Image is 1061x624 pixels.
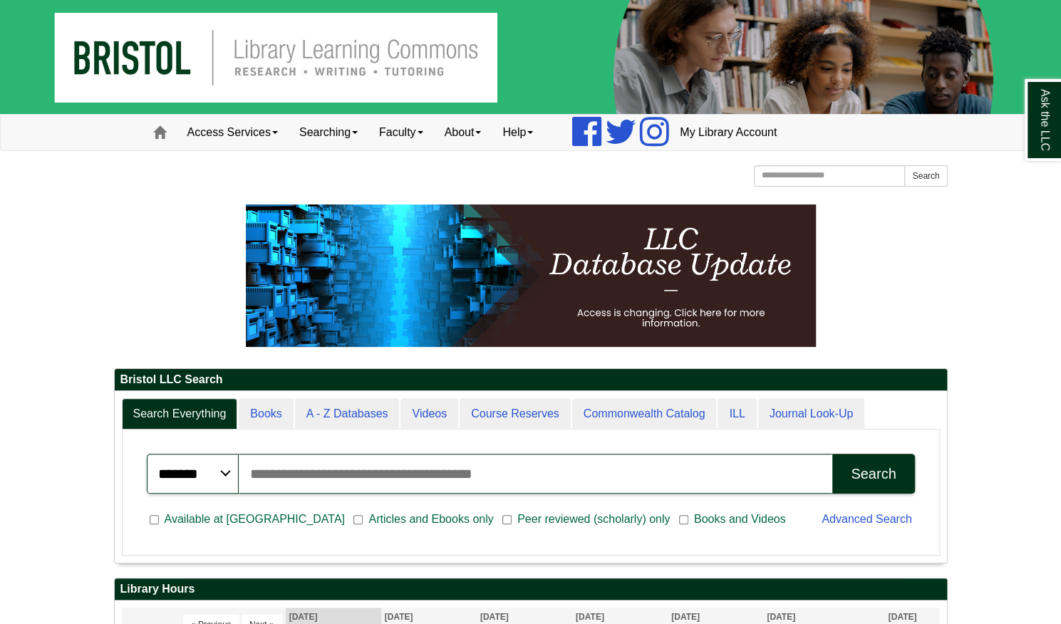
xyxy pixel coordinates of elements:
h2: Bristol LLC Search [115,369,947,391]
a: Videos [400,398,458,430]
a: Access Services [177,115,289,150]
input: Articles and Ebooks only [353,514,363,526]
input: Books and Videos [679,514,688,526]
span: Articles and Ebooks only [363,511,499,528]
button: Search [904,165,947,187]
span: [DATE] [576,612,604,622]
a: Books [239,398,293,430]
img: HTML tutorial [246,204,816,347]
span: [DATE] [480,612,509,622]
a: Journal Look-Up [758,398,864,430]
a: A - Z Databases [295,398,400,430]
a: Commonwealth Catalog [572,398,717,430]
input: Available at [GEOGRAPHIC_DATA] [150,514,159,526]
span: Peer reviewed (scholarly) only [512,511,676,528]
a: Course Reserves [460,398,571,430]
span: [DATE] [767,612,795,622]
h2: Library Hours [115,578,947,600]
span: [DATE] [289,612,318,622]
a: My Library Account [669,115,787,150]
a: Faculty [368,115,434,150]
span: Available at [GEOGRAPHIC_DATA] [159,511,351,528]
a: Help [492,115,544,150]
span: Books and Videos [688,511,792,528]
a: Advanced Search [822,513,911,525]
button: Search [832,454,914,494]
a: ILL [718,398,756,430]
input: Peer reviewed (scholarly) only [502,514,512,526]
a: Searching [289,115,368,150]
a: Search Everything [122,398,238,430]
a: About [434,115,492,150]
span: [DATE] [385,612,413,622]
span: [DATE] [888,612,916,622]
div: Search [851,466,896,482]
span: [DATE] [671,612,700,622]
